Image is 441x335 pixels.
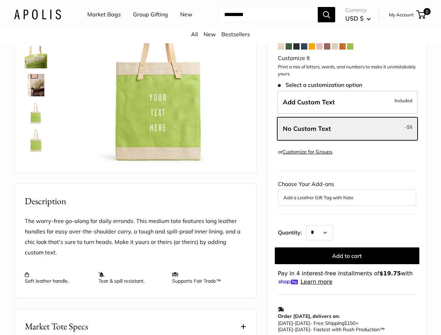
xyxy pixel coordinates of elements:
p: Print a mix of letters, words, and numbers to make it unmistakably yours. [278,64,416,77]
label: Add Custom Text [277,91,418,114]
img: Market Tote in Chartreuse [25,102,47,124]
span: [DATE] [295,326,310,333]
a: Customize for Groups [282,149,332,155]
span: Add Custom Text [283,98,335,106]
button: USD $ [345,13,371,24]
img: Market Tote in Chartreuse [25,130,47,152]
span: Currency [345,5,371,15]
a: 0 [417,10,426,19]
span: - [405,123,412,131]
label: Leave Blank [277,117,418,140]
a: New [204,31,216,38]
button: Add a Leather Gift Tag with Note [284,193,411,202]
h2: Description [25,194,246,208]
a: New [180,9,192,20]
a: Market Tote in Chartreuse [23,100,49,126]
span: [DATE] [278,320,293,326]
a: Market Tote in Chartreuse [23,128,49,154]
a: Bestsellers [221,31,250,38]
div: Choose Your Add-ons [278,179,416,206]
img: Market Tote in Chartreuse [25,74,47,96]
span: - Fastest with Rush Production™ [278,326,385,333]
span: $150 [344,320,355,326]
input: Search... [219,7,318,22]
span: - [293,326,295,333]
span: [DATE] [295,320,310,326]
a: My Account [389,10,414,19]
p: Soft leather handle. [25,271,91,284]
a: Market Tote in Chartreuse [23,45,49,70]
div: or [278,147,332,157]
label: Quantity: [278,223,306,240]
span: [DATE] [278,326,293,333]
span: No Custom Text [283,125,331,133]
span: Market Tote Specs [25,320,88,333]
a: Market Bags [87,9,121,20]
p: - Free Shipping + [278,320,413,333]
div: Customize It [278,53,416,64]
span: 0 [424,8,431,15]
p: The worry-free go-along for daily errands. This medium tote features long leather handles for eas... [25,216,246,258]
span: $5 [407,124,412,130]
span: USD $ [345,15,363,22]
strong: Order [DATE], delivers on: [278,313,339,319]
p: Supports Fair Trade™ [172,271,239,284]
button: Add to cart [275,247,419,264]
p: Tear & spill resistant. [98,271,165,284]
img: Apolis [14,9,61,20]
a: All [191,31,198,38]
span: - [293,320,295,326]
span: Included [395,96,412,105]
span: Select a customization option [278,82,362,88]
button: Search [318,7,335,22]
a: Market Tote in Chartreuse [23,73,49,98]
img: Market Tote in Chartreuse [25,46,47,68]
a: Group Gifting [133,9,168,20]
